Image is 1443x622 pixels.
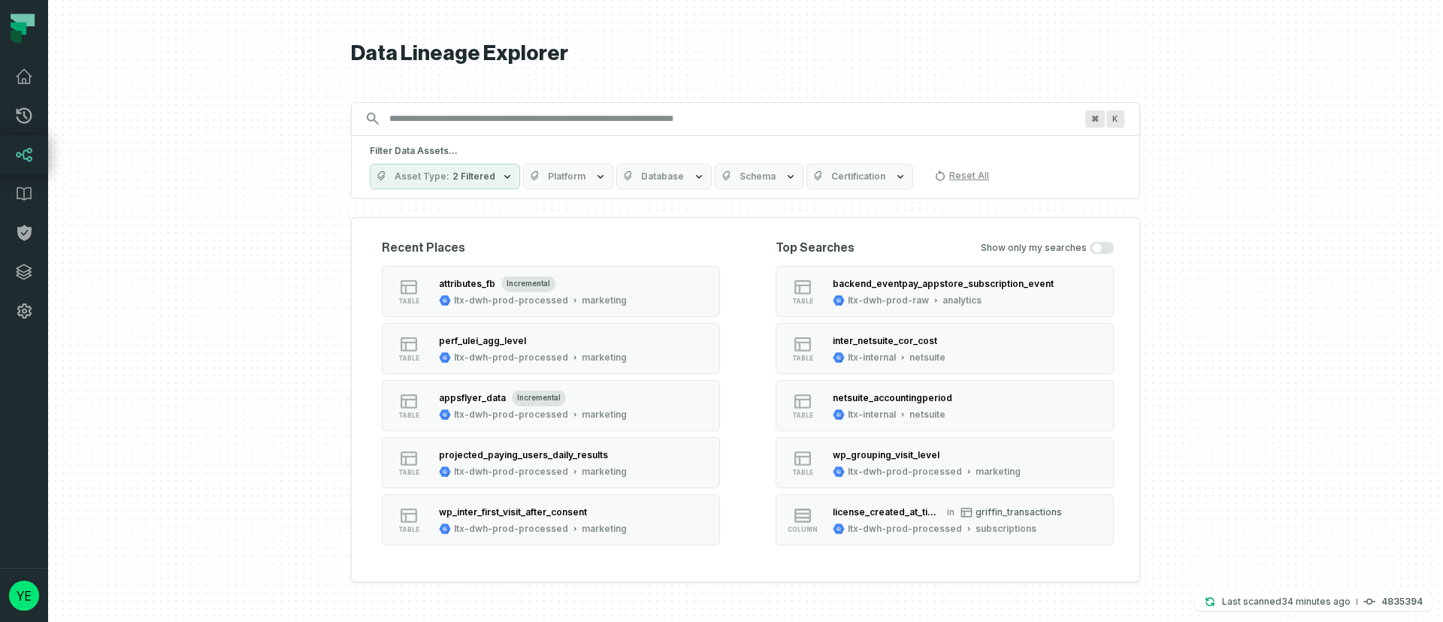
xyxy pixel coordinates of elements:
[9,581,39,611] img: avatar of yedidya
[351,41,1140,67] h1: Data Lineage Explorer
[1381,597,1423,606] h4: 4835394
[1085,110,1105,128] span: Press ⌘ + K to focus the search bar
[1106,110,1124,128] span: Press ⌘ + K to focus the search bar
[1222,594,1351,609] p: Last scanned
[1195,593,1432,611] button: Last scanned[DATE] 12:02:27 PM4835394
[1281,596,1351,607] relative-time: Sep 14, 2025, 12:02 PM GMT+3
